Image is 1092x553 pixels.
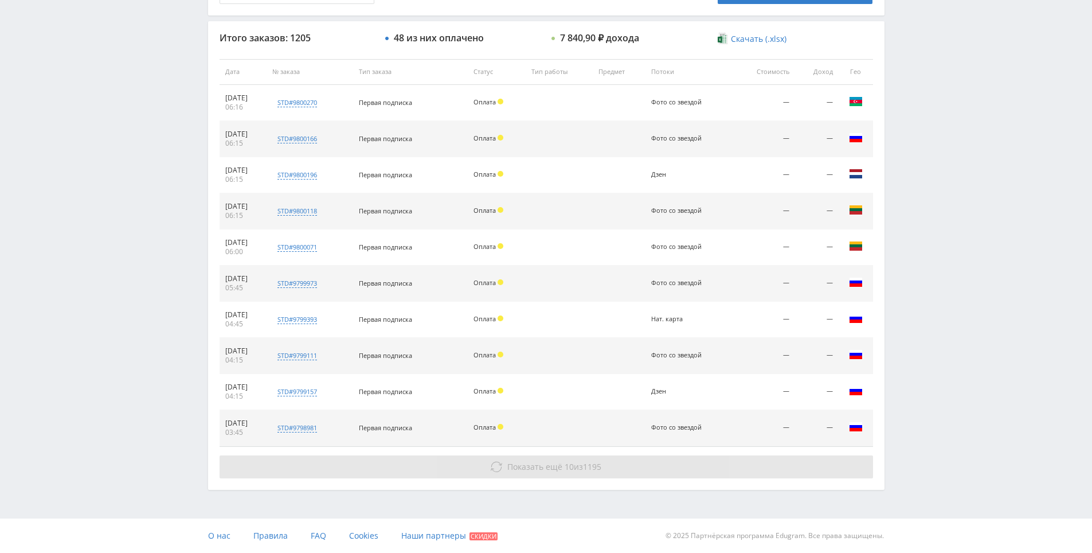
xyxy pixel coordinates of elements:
[795,193,839,229] td: —
[498,243,503,249] span: Холд
[498,207,503,213] span: Холд
[473,242,496,251] span: Оплата
[560,33,639,43] div: 7 840,90 ₽ дохода
[473,170,496,178] span: Оплата
[733,121,794,157] td: —
[359,315,412,324] span: Первая подписка
[473,98,496,106] span: Оплата
[225,320,261,329] div: 04:45
[225,130,261,139] div: [DATE]
[795,59,839,85] th: Доход
[473,314,496,323] span: Оплата
[849,275,863,289] img: rus.png
[225,346,261,356] div: [DATE]
[277,134,317,143] div: std#9800166
[849,311,863,325] img: rus.png
[795,302,839,338] td: —
[733,193,794,229] td: —
[498,388,503,394] span: Холд
[359,207,412,215] span: Первая подписка
[651,388,703,395] div: Дзен
[225,310,261,320] div: [DATE]
[359,351,412,360] span: Первая подписка
[795,374,839,410] td: —
[225,166,261,175] div: [DATE]
[507,461,601,472] span: из
[349,519,378,553] a: Cookies
[277,279,317,288] div: std#9799973
[651,316,703,323] div: Нат. карта
[277,351,317,360] div: std#9799111
[225,419,261,428] div: [DATE]
[795,410,839,446] td: —
[311,530,326,541] span: FAQ
[225,211,261,220] div: 06:15
[849,239,863,253] img: ltu.png
[718,33,786,45] a: Скачать (.xlsx)
[593,59,646,85] th: Предмет
[795,121,839,157] td: —
[473,206,496,215] span: Оплата
[733,410,794,446] td: —
[473,423,496,431] span: Оплата
[733,302,794,338] td: —
[733,85,794,121] td: —
[473,278,496,287] span: Оплата
[733,374,794,410] td: —
[583,461,601,472] span: 1195
[359,423,412,432] span: Первая подписка
[733,59,794,85] th: Стоимость
[651,352,703,359] div: Фото со звездой
[849,203,863,217] img: ltu.png
[498,171,503,177] span: Холд
[565,461,574,472] span: 10
[733,266,794,302] td: —
[225,202,261,211] div: [DATE]
[849,384,863,398] img: rus.png
[225,238,261,247] div: [DATE]
[473,134,496,142] span: Оплата
[208,530,230,541] span: О нас
[359,170,412,179] span: Первая подписка
[220,59,267,85] th: Дата
[277,207,317,216] div: std#9800118
[849,167,863,181] img: nld.png
[498,135,503,141] span: Холд
[225,94,261,103] div: [DATE]
[359,134,412,143] span: Первая подписка
[795,157,839,193] td: —
[277,98,317,107] div: std#9800270
[225,175,261,184] div: 06:15
[849,95,863,108] img: aze.png
[651,207,703,215] div: Фото со звездой
[401,530,466,541] span: Наши партнеры
[277,315,317,324] div: std#9799393
[253,530,288,541] span: Правила
[849,348,863,361] img: rus.png
[401,519,498,553] a: Наши партнеры Скидки
[311,519,326,553] a: FAQ
[225,383,261,392] div: [DATE]
[225,356,261,365] div: 04:15
[651,135,703,142] div: Фото со звездой
[277,387,317,396] div: std#9799157
[795,338,839,374] td: —
[551,519,884,553] div: © 2025 Партнёрская программа Edugram. Все права защищены.
[359,387,412,396] span: Первая подписка
[473,387,496,395] span: Оплата
[225,274,261,283] div: [DATE]
[225,139,261,148] div: 06:15
[651,279,703,287] div: Фото со звездой
[394,33,484,43] div: 48 из них оплачено
[498,279,503,285] span: Холд
[359,279,412,287] span: Первая подписка
[225,247,261,256] div: 06:00
[498,99,503,104] span: Холд
[220,455,873,478] button: Показать ещё 10из1195
[733,338,794,374] td: —
[795,229,839,266] td: —
[220,33,374,43] div: Итого заказов: 1205
[225,103,261,112] div: 06:16
[253,519,288,553] a: Правила
[651,99,703,106] div: Фото со звездой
